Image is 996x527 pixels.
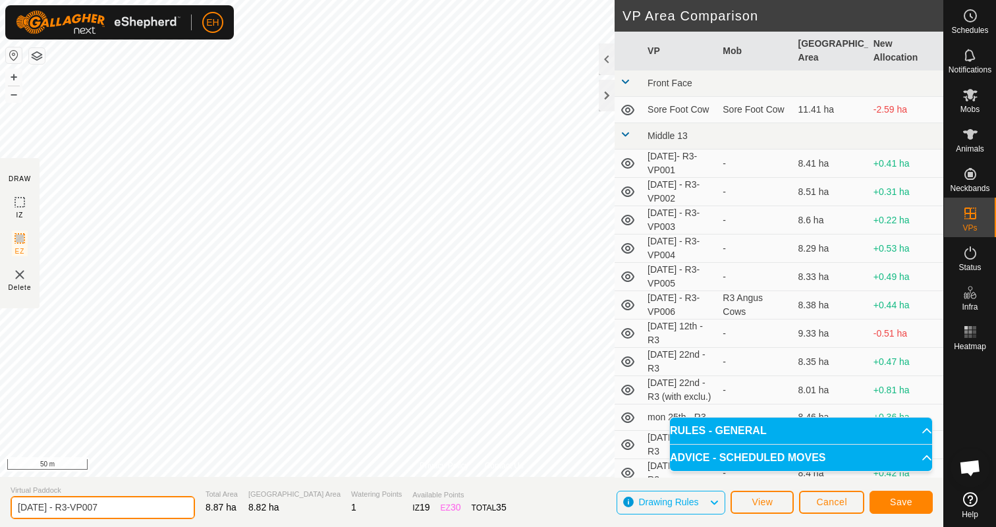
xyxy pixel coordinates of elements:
[960,105,980,113] span: Mobs
[870,491,933,514] button: Save
[648,78,692,88] span: Front Face
[642,97,717,123] td: Sore Foot Cow
[642,348,717,376] td: [DATE] 22nd - R3
[412,501,429,514] div: IZ
[248,489,341,500] span: [GEOGRAPHIC_DATA] Area
[642,178,717,206] td: [DATE] - R3-VP002
[717,32,792,70] th: Mob
[642,431,717,459] td: [DATE] 23rd - R3
[642,459,717,487] td: [DATE] 24th - R3
[962,224,977,232] span: VPs
[622,8,943,24] h2: VP Area Comparison
[15,246,25,256] span: EZ
[29,48,45,64] button: Map Layers
[723,103,787,117] div: Sore Foot Cow
[723,185,787,199] div: -
[793,235,868,263] td: 8.29 ha
[642,32,717,70] th: VP
[12,267,28,283] img: VP
[868,319,943,348] td: -0.51 ha
[723,157,787,171] div: -
[949,66,991,74] span: Notifications
[793,32,868,70] th: [GEOGRAPHIC_DATA] Area
[451,502,461,513] span: 30
[868,263,943,291] td: +0.49 ha
[868,178,943,206] td: +0.31 ha
[6,86,22,102] button: –
[890,497,912,507] span: Save
[351,502,356,513] span: 1
[642,235,717,263] td: [DATE] - R3-VP004
[485,460,524,472] a: Contact Us
[670,453,825,463] span: ADVICE - SCHEDULED MOVES
[752,497,773,507] span: View
[642,263,717,291] td: [DATE] - R3-VP005
[868,235,943,263] td: +0.53 ha
[9,174,31,184] div: DRAW
[816,497,847,507] span: Cancel
[868,291,943,319] td: +0.44 ha
[868,32,943,70] th: New Allocation
[496,502,507,513] span: 35
[868,376,943,404] td: +0.81 ha
[6,69,22,85] button: +
[868,404,943,431] td: +0.36 ha
[670,445,932,471] p-accordion-header: ADVICE - SCHEDULED MOVES
[962,303,978,311] span: Infra
[793,263,868,291] td: 8.33 ha
[868,206,943,235] td: +0.22 ha
[723,410,787,424] div: -
[793,206,868,235] td: 8.6 ha
[206,502,236,513] span: 8.87 ha
[723,355,787,369] div: -
[351,489,402,500] span: Watering Points
[248,502,279,513] span: 8.82 ha
[868,97,943,123] td: -2.59 ha
[951,448,990,487] a: Open chat
[16,210,24,220] span: IZ
[793,348,868,376] td: 8.35 ha
[868,459,943,487] td: +0.42 ha
[648,130,688,141] span: Middle 13
[723,383,787,397] div: -
[642,404,717,431] td: mon 25th - R3
[956,145,984,153] span: Animals
[16,11,180,34] img: Gallagher Logo
[793,459,868,487] td: 8.4 ha
[868,348,943,376] td: +0.47 ha
[958,263,981,271] span: Status
[642,376,717,404] td: [DATE] 22nd - R3 (with exclu.)
[793,291,868,319] td: 8.38 ha
[799,491,864,514] button: Cancel
[793,97,868,123] td: 11.41 ha
[868,150,943,178] td: +0.41 ha
[723,270,787,284] div: -
[793,178,868,206] td: 8.51 ha
[670,426,767,436] span: RULES - GENERAL
[441,501,461,514] div: EZ
[723,327,787,341] div: -
[420,502,430,513] span: 19
[642,291,717,319] td: [DATE] - R3-VP006
[642,319,717,348] td: [DATE] 12th - R3
[6,47,22,63] button: Reset Map
[954,343,986,350] span: Heatmap
[731,491,794,514] button: View
[206,489,238,500] span: Total Area
[670,418,932,444] p-accordion-header: RULES - GENERAL
[642,206,717,235] td: [DATE] - R3-VP003
[951,26,988,34] span: Schedules
[962,511,978,518] span: Help
[723,291,787,319] div: R3 Angus Cows
[793,404,868,431] td: 8.46 ha
[950,184,989,192] span: Neckbands
[723,213,787,227] div: -
[11,485,195,496] span: Virtual Paddock
[638,497,698,507] span: Drawing Rules
[642,150,717,178] td: [DATE]- R3-VP001
[793,150,868,178] td: 8.41 ha
[793,376,868,404] td: 8.01 ha
[944,487,996,524] a: Help
[206,16,219,30] span: EH
[9,283,32,292] span: Delete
